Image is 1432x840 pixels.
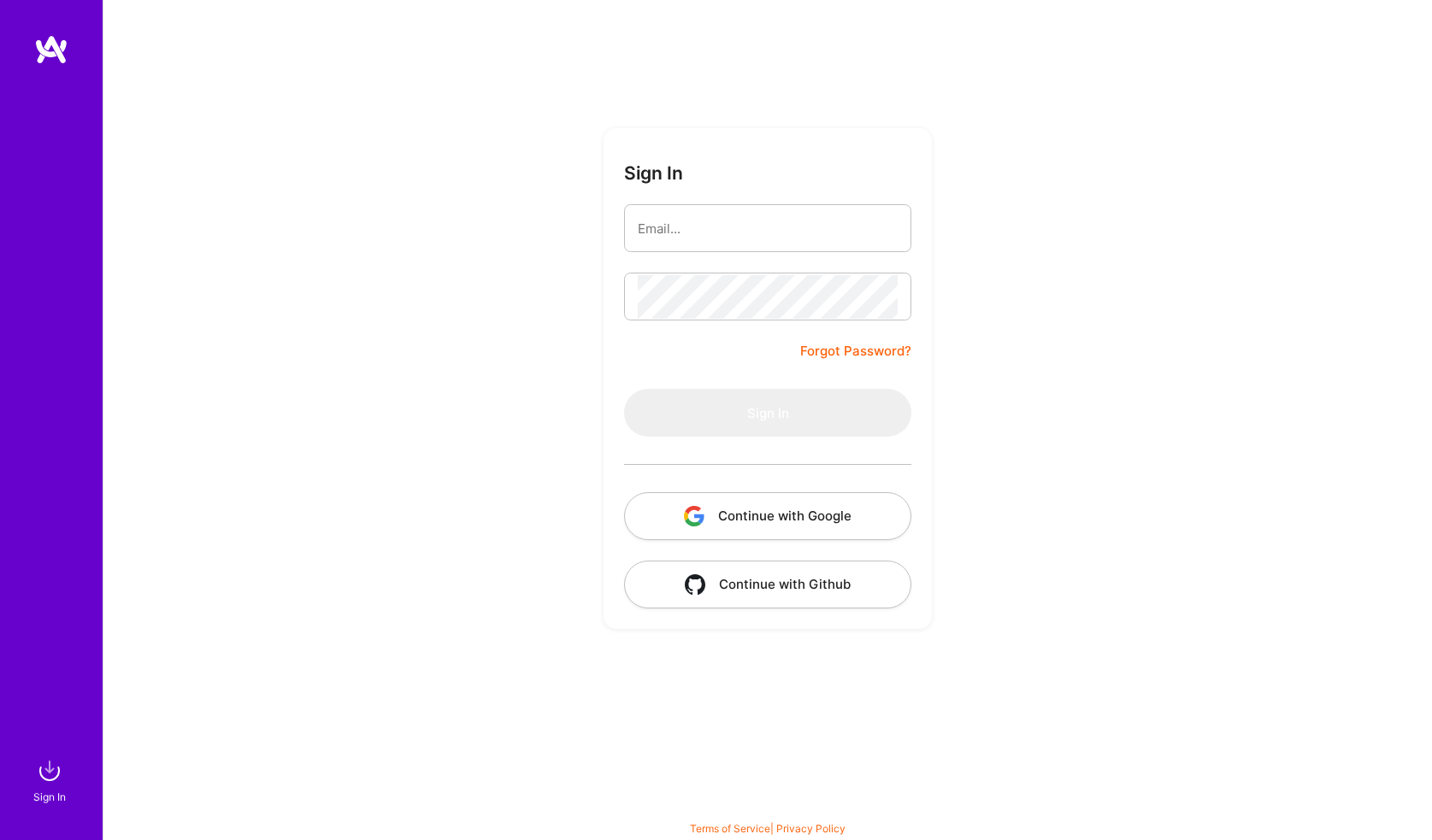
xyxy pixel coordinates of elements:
button: Continue with Google [624,492,911,540]
a: sign inSign In [36,754,67,806]
button: Sign In [624,389,911,437]
img: sign in [32,754,67,788]
img: icon [684,506,704,526]
img: icon [685,574,705,595]
a: Terms of Service [690,822,770,835]
a: Forgot Password? [800,341,911,361]
input: Email... [638,207,898,250]
a: Privacy Policy [776,822,846,835]
img: logo [34,34,68,65]
div: Sign In [33,788,66,806]
span: | [690,822,846,835]
div: © 2025 ATeams Inc., All rights reserved. [103,789,1432,831]
button: Continue with Github [624,561,911,608]
h3: Sign In [624,162,683,184]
